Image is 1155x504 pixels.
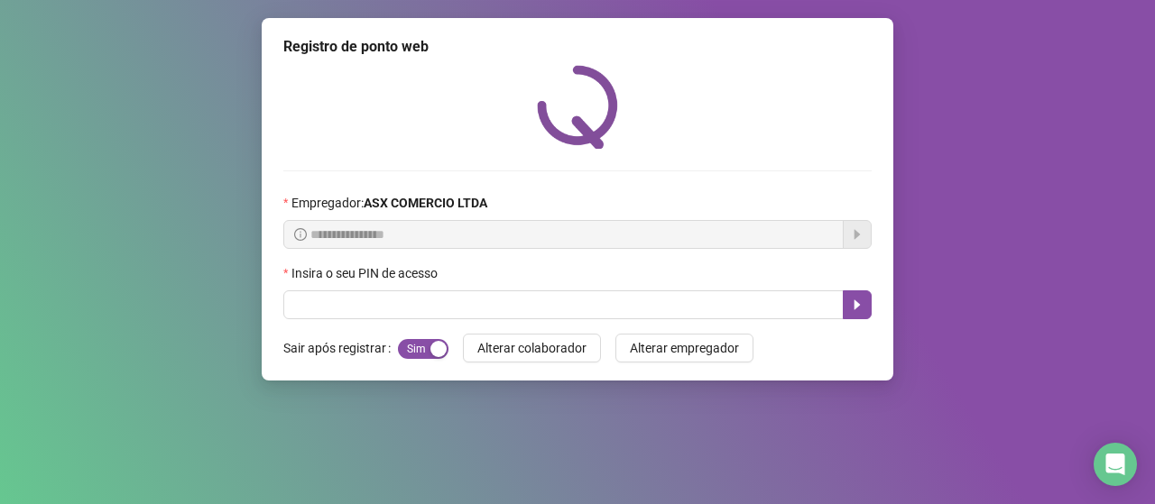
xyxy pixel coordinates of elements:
[615,334,753,362] button: Alterar empregador
[463,334,601,362] button: Alterar colaborador
[630,338,739,358] span: Alterar empregador
[283,36,872,58] div: Registro de ponto web
[364,196,487,210] strong: ASX COMERCIO LTDA
[477,338,587,358] span: Alterar colaborador
[283,334,398,362] label: Sair após registrar
[850,298,864,312] span: caret-right
[537,65,618,149] img: QRPoint
[294,228,307,241] span: info-circle
[291,193,487,213] span: Empregador :
[1094,443,1137,486] div: Open Intercom Messenger
[283,263,449,283] label: Insira o seu PIN de acesso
